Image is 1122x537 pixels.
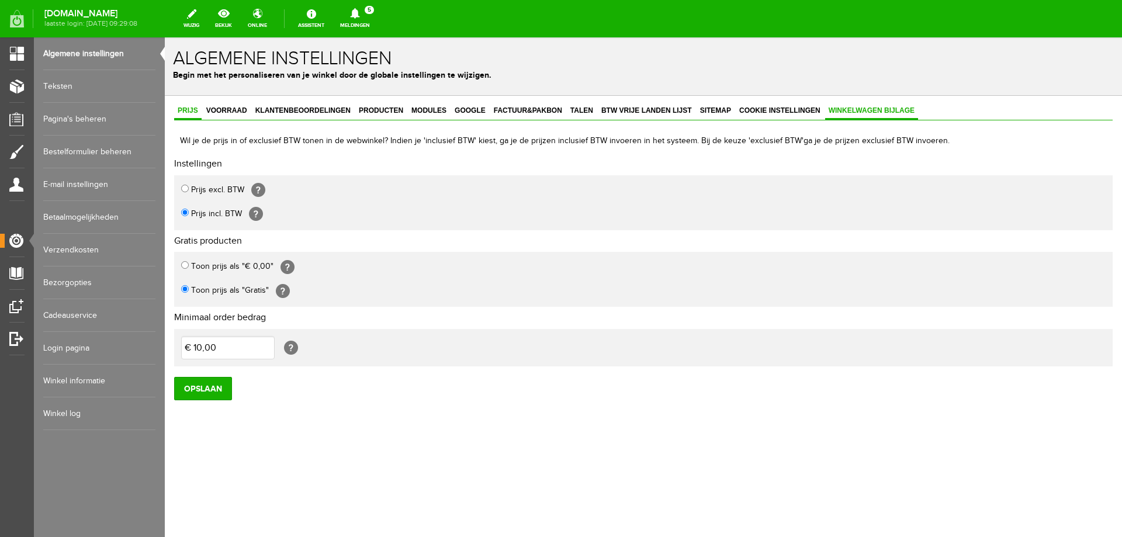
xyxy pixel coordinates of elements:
[191,69,242,77] span: Producten
[9,122,948,132] h2: Instellingen
[660,65,753,82] a: Winkelwagen bijlage
[119,303,133,317] span: [?]
[44,11,137,17] strong: [DOMAIN_NAME]
[176,6,206,32] a: wijzig
[43,136,155,168] a: Bestelformulier beheren
[243,69,285,77] span: Modules
[333,6,377,32] a: Meldingen5
[433,65,531,82] a: BTW vrije landen lijst
[43,37,155,70] a: Algemene instellingen
[433,69,531,77] span: BTW vrije landen lijst
[116,223,130,237] span: [?]
[111,247,125,261] span: [?]
[402,69,432,77] span: Talen
[26,223,109,235] label: Toon prijs als "€ 0,00"
[571,65,659,82] a: Cookie instellingen
[38,65,86,82] a: Voorraad
[9,92,948,116] div: Wil je de prijs in of exclusief BTW tonen in de webwinkel? Indien je 'inclusief BTW' kiest, ga je...
[43,397,155,430] a: Winkel log
[243,65,285,82] a: Modules
[43,365,155,397] a: Winkel informatie
[43,168,155,201] a: E-mail instellingen
[9,69,37,77] span: Prijs
[44,20,137,27] span: laatste login: [DATE] 09:29:08
[26,171,77,183] label: Prijs incl. BTW
[43,103,155,136] a: Pagina's beheren
[291,6,331,32] a: Assistent
[43,299,155,332] a: Cadeauservice
[325,65,401,82] a: Factuur&Pakbon
[286,65,324,82] a: Google
[43,234,155,266] a: Verzendkosten
[38,69,86,77] span: Voorraad
[43,201,155,234] a: Betaalmogelijkheden
[286,69,324,77] span: Google
[43,332,155,365] a: Login pagina
[208,6,239,32] a: bekijk
[43,70,155,103] a: Teksten
[365,6,374,14] span: 5
[86,145,101,160] span: [?]
[241,6,274,32] a: online
[402,65,432,82] a: Talen
[532,69,570,77] span: Sitemap
[532,65,570,82] a: Sitemap
[191,65,242,82] a: Producten
[571,69,659,77] span: Cookie instellingen
[26,147,79,159] label: Prijs excl. BTW
[9,275,948,286] h2: Minimaal order bedrag
[26,247,104,259] label: Toon prijs als "Gratis"
[8,11,949,32] h1: Algemene instellingen
[9,339,67,363] input: Opslaan
[87,65,189,82] a: Klantenbeoordelingen
[660,69,753,77] span: Winkelwagen bijlage
[8,32,949,44] p: Begin met het personaliseren van je winkel door de globale instellingen te wijzigen.
[84,169,98,183] span: [?]
[325,69,401,77] span: Factuur&Pakbon
[43,266,155,299] a: Bezorgopties
[9,199,948,209] h2: Gratis producten
[87,69,189,77] span: Klantenbeoordelingen
[9,65,37,82] a: Prijs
